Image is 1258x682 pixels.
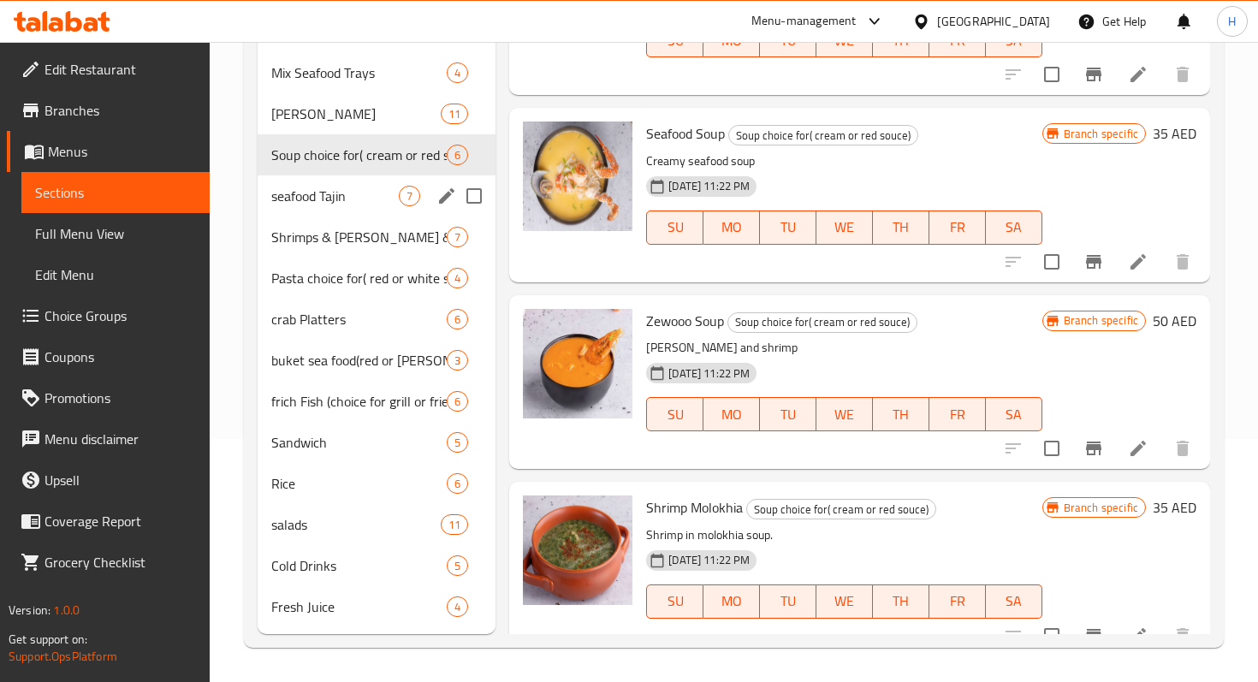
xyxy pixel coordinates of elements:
[993,28,1035,53] span: SA
[271,473,447,494] div: Rice
[448,270,467,287] span: 4
[880,589,923,614] span: TH
[448,229,467,246] span: 7
[48,141,196,162] span: Menus
[646,121,725,146] span: Seafood Soup
[936,28,979,53] span: FR
[448,311,467,328] span: 6
[448,599,467,615] span: 4
[710,589,753,614] span: MO
[9,628,87,650] span: Get support on:
[760,211,816,245] button: TU
[45,305,196,326] span: Choice Groups
[929,584,986,619] button: FR
[447,391,468,412] div: items
[7,90,210,131] a: Branches
[45,511,196,531] span: Coverage Report
[986,584,1042,619] button: SA
[9,599,50,621] span: Version:
[816,584,873,619] button: WE
[710,28,753,53] span: MO
[271,309,447,329] span: crab Platters
[45,347,196,367] span: Coupons
[646,584,703,619] button: SU
[767,402,810,427] span: TU
[646,495,743,520] span: Shrimp Molokhia
[873,397,929,431] button: TH
[448,147,467,163] span: 6
[271,145,447,165] div: Soup choice for( cream or red souce)
[823,215,866,240] span: WE
[523,309,632,418] img: Zewooo Soup
[271,350,447,371] span: buket sea food(red or [PERSON_NAME])
[447,350,468,371] div: items
[271,227,447,247] div: Shrimps & lobster & Crab
[441,104,468,124] div: items
[448,435,467,451] span: 5
[258,422,495,463] div: Sandwich5
[936,402,979,427] span: FR
[271,186,399,206] span: seafood Tajin
[1128,252,1148,272] a: Edit menu item
[45,100,196,121] span: Branches
[1153,495,1196,519] h6: 35 AED
[258,216,495,258] div: Shrimps & [PERSON_NAME] & Crab7
[662,552,757,568] span: [DATE] 11:22 PM
[1057,312,1145,329] span: Branch specific
[447,227,468,247] div: items
[441,514,468,535] div: items
[816,397,873,431] button: WE
[271,391,447,412] span: frich Fish (choice for grill or fried)
[646,151,1041,172] p: Creamy seafood soup
[654,28,697,53] span: SU
[751,11,857,32] div: Menu-management
[7,377,210,418] a: Promotions
[7,542,210,583] a: Grocery Checklist
[729,126,917,145] span: Soup choice for( cream or red souce)
[271,514,441,535] div: salads
[646,397,703,431] button: SU
[258,134,495,175] div: Soup choice for( cream or red souce)6
[1073,428,1114,469] button: Branch-specific-item
[258,586,495,627] div: Fresh Juice4
[646,308,724,334] span: Zewooo Soup
[258,258,495,299] div: Pasta choice for( red or white souce)4
[727,312,917,333] div: Soup choice for( cream or red souce)
[35,223,196,244] span: Full Menu View
[1073,615,1114,656] button: Branch-specific-item
[880,402,923,427] span: TH
[45,470,196,490] span: Upsell
[448,65,467,81] span: 4
[929,397,986,431] button: FR
[21,172,210,213] a: Sections
[523,122,632,231] img: Seafood Soup
[271,432,447,453] span: Sandwich
[747,500,935,519] span: Soup choice for( cream or red souce)
[448,558,467,574] span: 5
[703,211,760,245] button: MO
[35,264,196,285] span: Edit Menu
[53,599,80,621] span: 1.0.0
[523,495,632,605] img: Shrimp Molokhia
[710,402,753,427] span: MO
[448,353,467,369] span: 3
[271,555,447,576] span: Cold Drinks
[7,460,210,501] a: Upsell
[1057,500,1145,516] span: Branch specific
[937,12,1050,31] div: [GEOGRAPHIC_DATA]
[1128,438,1148,459] a: Edit menu item
[448,394,467,410] span: 6
[21,213,210,254] a: Full Menu View
[993,215,1035,240] span: SA
[880,215,923,240] span: TH
[823,28,866,53] span: WE
[258,299,495,340] div: crab Platters6
[873,211,929,245] button: TH
[271,268,447,288] span: Pasta choice for( red or white souce)
[258,340,495,381] div: buket sea food(red or [PERSON_NAME])3
[447,62,468,83] div: items
[258,52,495,93] div: Mix Seafood Trays4
[646,337,1041,359] p: [PERSON_NAME] and shrimp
